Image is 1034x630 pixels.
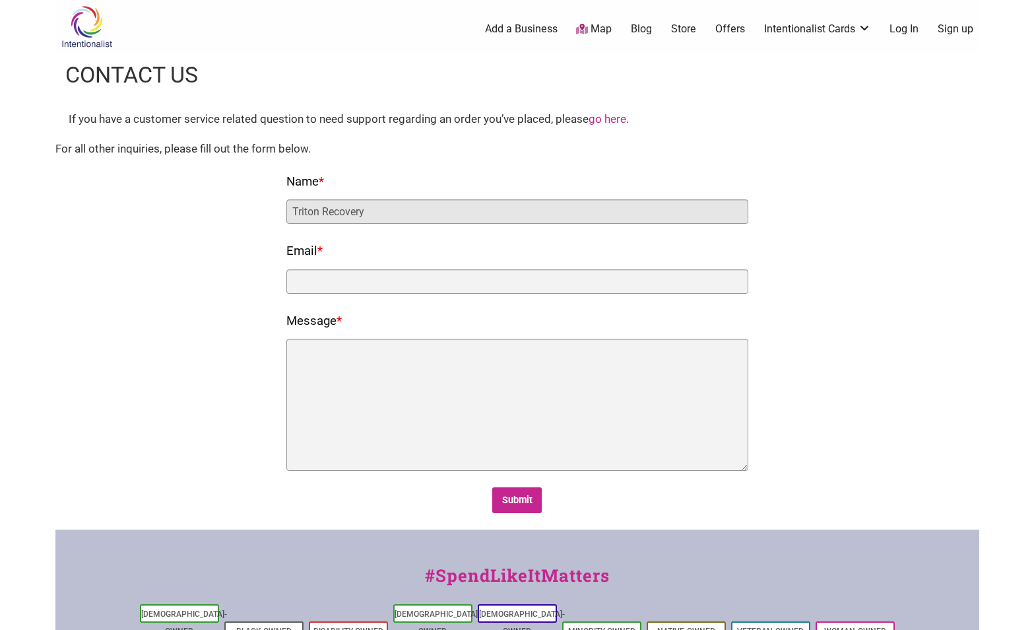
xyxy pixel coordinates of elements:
[589,112,626,125] a: go here
[69,111,966,128] div: If you have a customer service related question to need support regarding an order you’ve placed,...
[286,240,323,263] label: Email
[938,22,973,36] a: Sign up
[65,59,198,91] h1: Contact Us
[286,171,324,193] label: Name
[55,141,979,158] div: For all other inquiries, please fill out the form below.
[631,22,652,36] a: Blog
[764,22,871,36] a: Intentionalist Cards
[55,563,979,602] div: #SpendLikeItMatters
[286,310,342,333] label: Message
[492,487,542,513] input: Submit
[671,22,696,36] a: Store
[55,5,118,48] img: Intentionalist
[715,22,745,36] a: Offers
[889,22,919,36] a: Log In
[485,22,558,36] a: Add a Business
[576,22,612,37] a: Map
